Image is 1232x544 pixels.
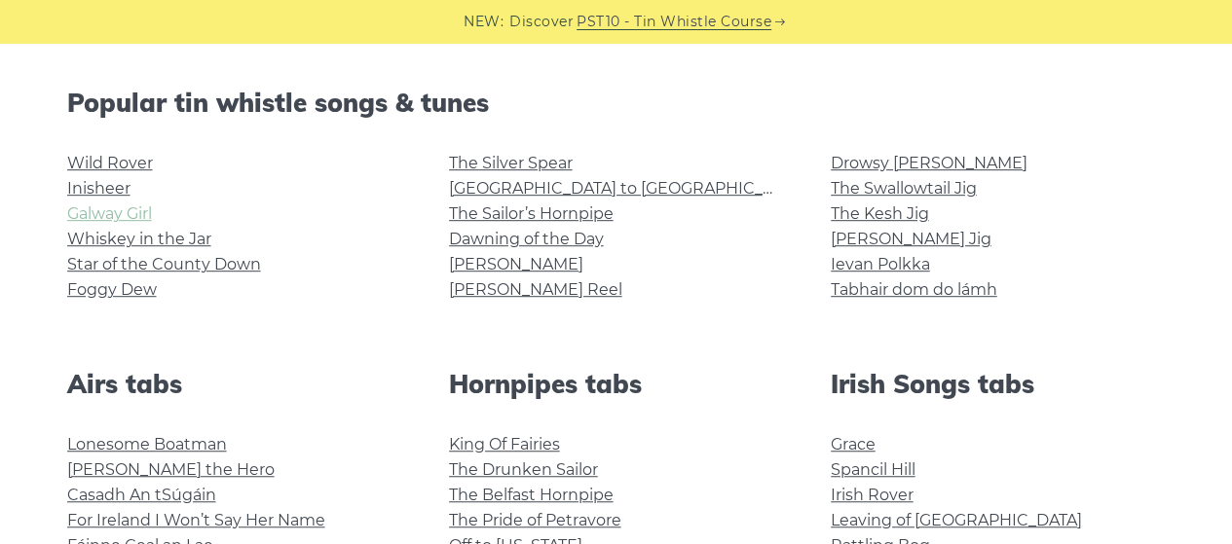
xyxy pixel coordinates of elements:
a: [GEOGRAPHIC_DATA] to [GEOGRAPHIC_DATA] [449,179,808,198]
a: The Silver Spear [449,154,573,172]
span: NEW: [464,11,504,33]
a: The Sailor’s Hornpipe [449,204,614,223]
a: The Pride of Petravore [449,511,621,529]
a: Galway Girl [67,204,152,223]
a: King Of Fairies [449,435,560,453]
a: Tabhair dom do lámh [831,280,997,299]
a: [PERSON_NAME] the Hero [67,460,275,479]
a: Spancil Hill [831,460,915,479]
h2: Irish Songs tabs [831,369,1166,399]
a: Irish Rover [831,486,914,504]
a: Inisheer [67,179,131,198]
a: Casadh An tSúgáin [67,486,216,504]
a: Whiskey in the Jar [67,230,211,248]
a: Drowsy [PERSON_NAME] [831,154,1027,172]
a: [PERSON_NAME] Jig [831,230,991,248]
a: [PERSON_NAME] Reel [449,280,622,299]
a: Wild Rover [67,154,153,172]
a: Foggy Dew [67,280,157,299]
a: Dawning of the Day [449,230,604,248]
a: Lonesome Boatman [67,435,227,453]
a: The Swallowtail Jig [831,179,977,198]
a: The Belfast Hornpipe [449,486,614,504]
a: Leaving of [GEOGRAPHIC_DATA] [831,511,1082,529]
a: Star of the County Down [67,255,261,273]
h2: Airs tabs [67,369,402,399]
a: Grace [831,435,876,453]
h2: Hornpipes tabs [449,369,784,399]
a: The Kesh Jig [831,204,929,223]
a: The Drunken Sailor [449,460,598,479]
a: [PERSON_NAME] [449,255,583,273]
span: Discover [509,11,574,33]
h2: Popular tin whistle songs & tunes [67,88,1166,118]
a: Ievan Polkka [831,255,930,273]
a: PST10 - Tin Whistle Course [577,11,771,33]
a: For Ireland I Won’t Say Her Name [67,511,325,529]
